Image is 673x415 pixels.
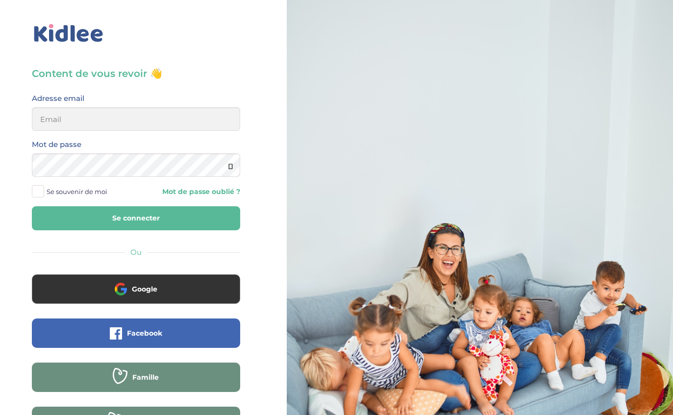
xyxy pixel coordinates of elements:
[130,247,142,257] span: Ou
[32,318,240,348] button: Facebook
[32,22,105,45] img: logo_kidlee_bleu
[32,138,81,151] label: Mot de passe
[132,284,157,294] span: Google
[132,372,159,382] span: Famille
[32,206,240,230] button: Se connecter
[32,92,84,105] label: Adresse email
[32,291,240,300] a: Google
[115,283,127,295] img: google.png
[47,185,107,198] span: Se souvenir de moi
[32,379,240,389] a: Famille
[32,107,240,131] input: Email
[127,328,162,338] span: Facebook
[32,67,240,80] h3: Content de vous revoir 👋
[32,363,240,392] button: Famille
[32,274,240,304] button: Google
[110,327,122,340] img: facebook.png
[143,187,240,196] a: Mot de passe oublié ?
[32,335,240,344] a: Facebook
